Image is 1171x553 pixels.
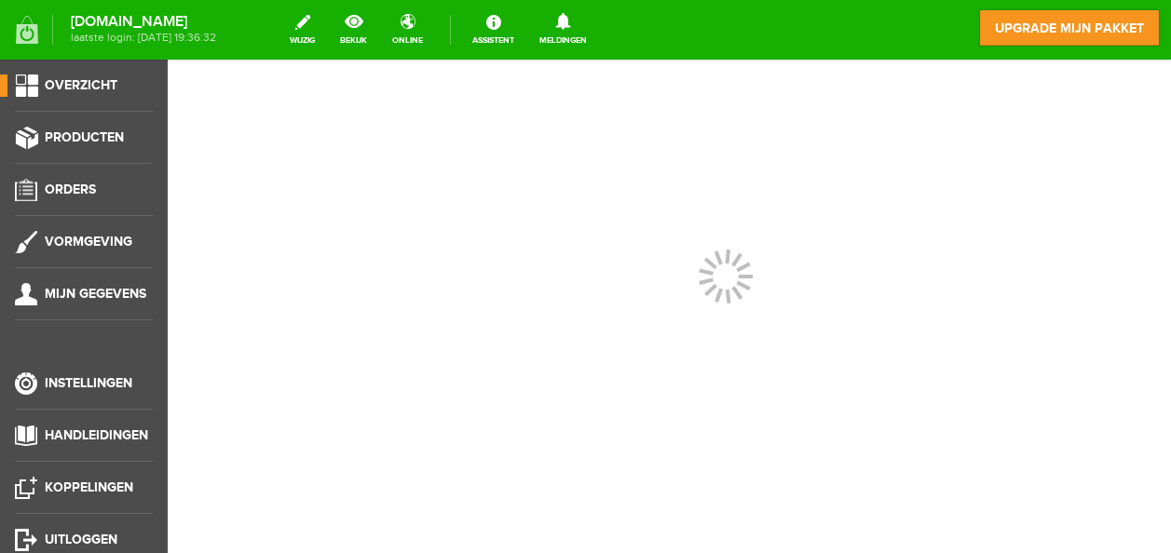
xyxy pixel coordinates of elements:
a: Assistent [461,9,525,50]
a: online [381,9,434,50]
span: Mijn gegevens [45,286,146,302]
a: wijzig [279,9,326,50]
span: Orders [45,182,96,197]
strong: [DOMAIN_NAME] [71,17,216,27]
span: Vormgeving [45,234,132,250]
a: Meldingen [528,9,598,50]
span: Overzicht [45,77,117,93]
span: Instellingen [45,375,132,391]
span: Producten [45,129,124,145]
a: bekijk [329,9,378,50]
span: Koppelingen [45,479,133,495]
a: upgrade mijn pakket [979,9,1160,47]
span: Handleidingen [45,427,148,443]
span: laatste login: [DATE] 19:36:32 [71,33,216,43]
